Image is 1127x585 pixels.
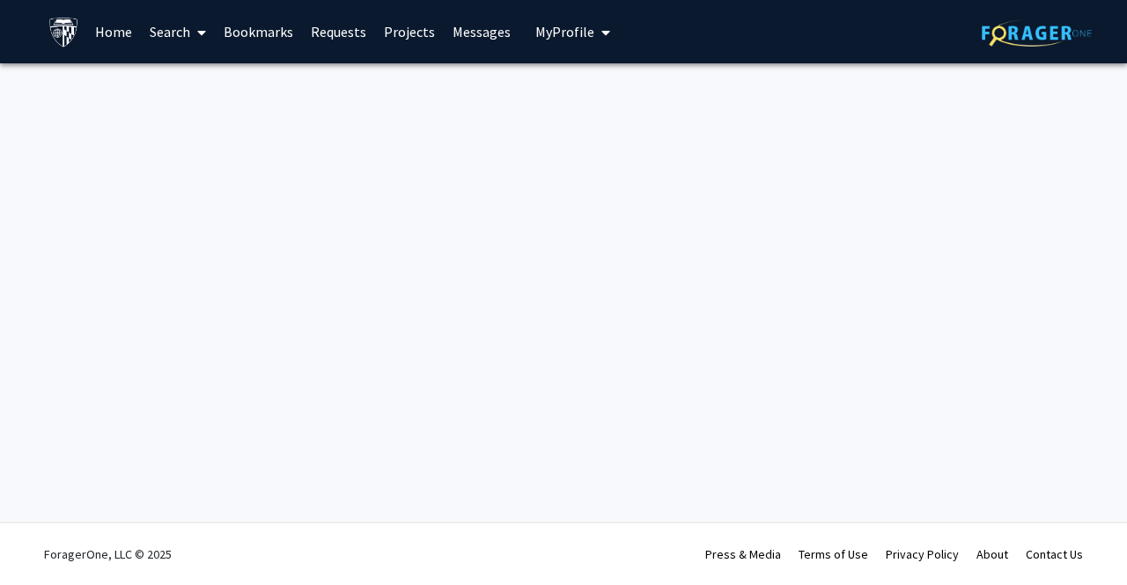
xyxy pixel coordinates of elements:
a: Bookmarks [215,1,302,62]
a: Terms of Use [799,546,868,562]
img: Johns Hopkins University Logo [48,17,79,48]
span: My Profile [535,23,594,40]
a: Home [86,1,141,62]
a: About [976,546,1008,562]
a: Messages [444,1,519,62]
a: Requests [302,1,375,62]
a: Contact Us [1026,546,1083,562]
a: Privacy Policy [886,546,959,562]
a: Search [141,1,215,62]
div: ForagerOne, LLC © 2025 [44,523,172,585]
a: Projects [375,1,444,62]
a: Press & Media [705,546,781,562]
iframe: Chat [1052,506,1114,572]
img: ForagerOne Logo [982,19,1092,47]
